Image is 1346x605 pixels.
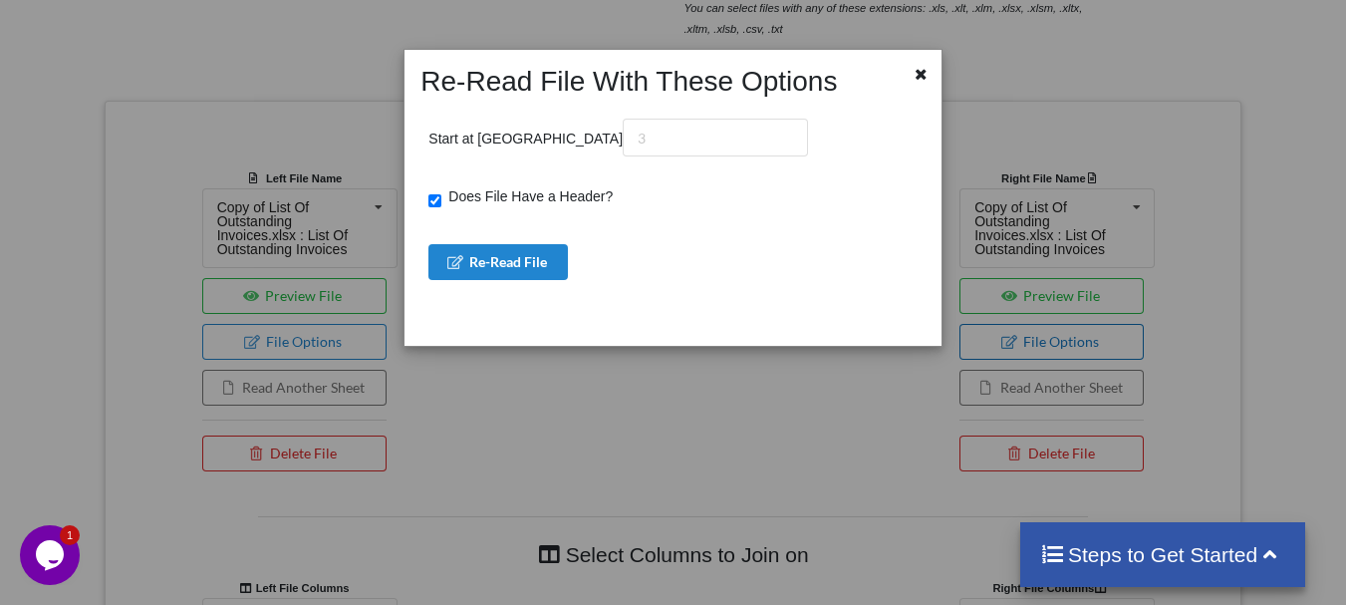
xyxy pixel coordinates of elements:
[20,525,84,585] iframe: chat widget
[410,65,891,99] h2: Re-Read File With These Options
[1040,542,1286,567] h4: Steps to Get Started
[428,244,568,280] button: Re-Read File
[441,188,613,204] span: Does File Have a Header?
[623,119,808,156] input: 3
[428,119,808,156] p: Start at [GEOGRAPHIC_DATA]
